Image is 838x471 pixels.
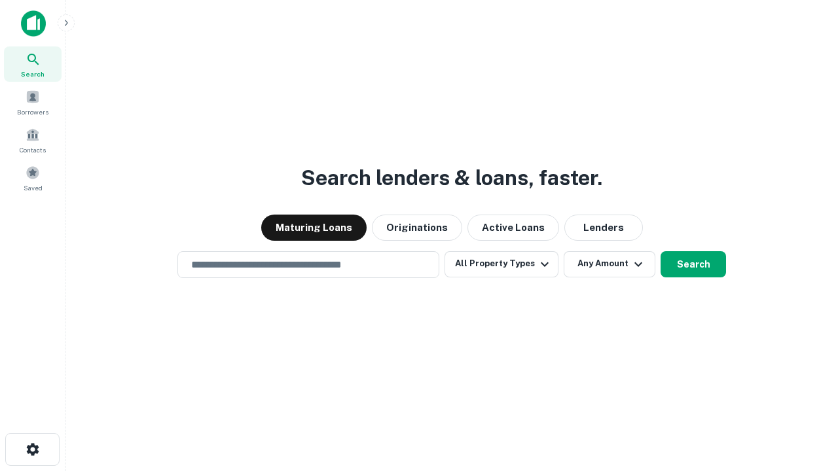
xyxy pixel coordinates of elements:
[20,145,46,155] span: Contacts
[261,215,367,241] button: Maturing Loans
[301,162,602,194] h3: Search lenders & loans, faster.
[4,84,62,120] a: Borrowers
[4,160,62,196] a: Saved
[661,251,726,277] button: Search
[564,215,643,241] button: Lenders
[4,46,62,82] a: Search
[372,215,462,241] button: Originations
[564,251,655,277] button: Any Amount
[17,107,48,117] span: Borrowers
[467,215,559,241] button: Active Loans
[21,69,45,79] span: Search
[4,122,62,158] a: Contacts
[24,183,43,193] span: Saved
[445,251,558,277] button: All Property Types
[21,10,46,37] img: capitalize-icon.png
[773,324,838,387] iframe: Chat Widget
